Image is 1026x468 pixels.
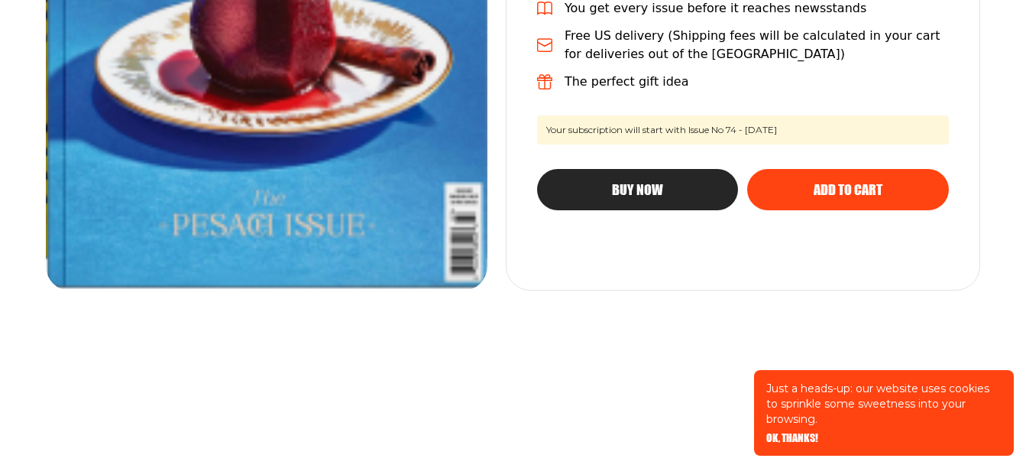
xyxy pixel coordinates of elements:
[766,433,818,444] button: OK, THANKS!
[565,27,949,63] p: Free US delivery (Shipping fees will be calculated in your cart for deliveries out of the [GEOGRA...
[537,115,949,145] span: Your subscription will start with Issue No 74 - [DATE]
[814,183,882,197] span: Add to cart
[565,73,689,91] p: The perfect gift idea
[747,169,949,210] button: Add to cart
[766,381,1002,427] p: Just a heads-up: our website uses cookies to sprinkle some sweetness into your browsing.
